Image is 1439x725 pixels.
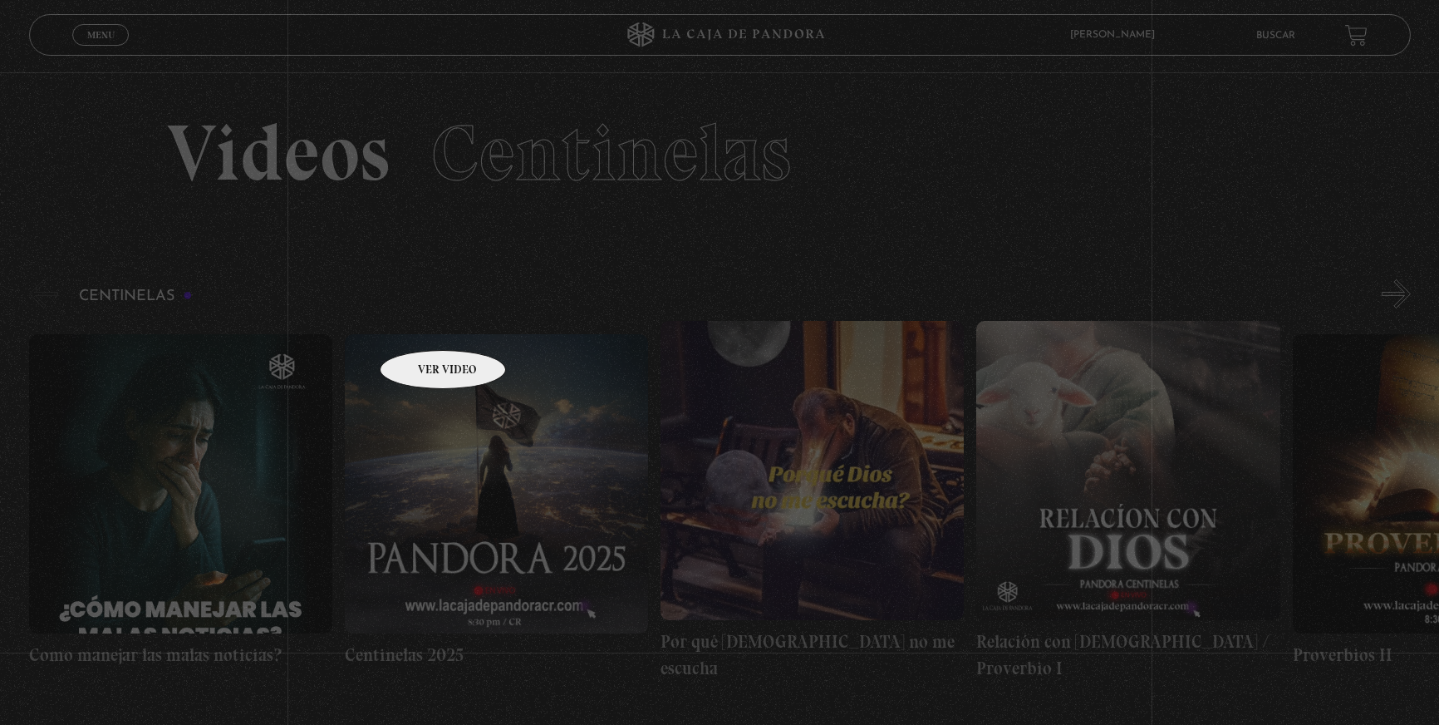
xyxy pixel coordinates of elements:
[1344,24,1367,47] a: View your shopping cart
[29,642,332,668] h4: Como manejar las malas noticias?
[661,629,964,681] h4: Por qué [DEMOGRAPHIC_DATA] no me escucha
[345,321,648,681] a: Centinelas 2025
[29,321,332,681] a: Como manejar las malas noticias?
[431,106,791,200] span: Centinelas
[86,30,114,40] span: Menu
[976,629,1279,681] h4: Relación con [DEMOGRAPHIC_DATA] / Proverbio I
[81,44,120,56] span: Cerrar
[29,279,58,308] button: Previous
[1382,279,1411,308] button: Next
[1255,31,1294,41] a: Buscar
[79,289,193,304] h3: Centinelas
[345,642,648,668] h4: Centinelas 2025
[167,114,1272,193] h2: Videos
[661,321,964,681] a: Por qué [DEMOGRAPHIC_DATA] no me escucha
[976,321,1279,681] a: Relación con [DEMOGRAPHIC_DATA] / Proverbio I
[1062,30,1171,40] span: [PERSON_NAME]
